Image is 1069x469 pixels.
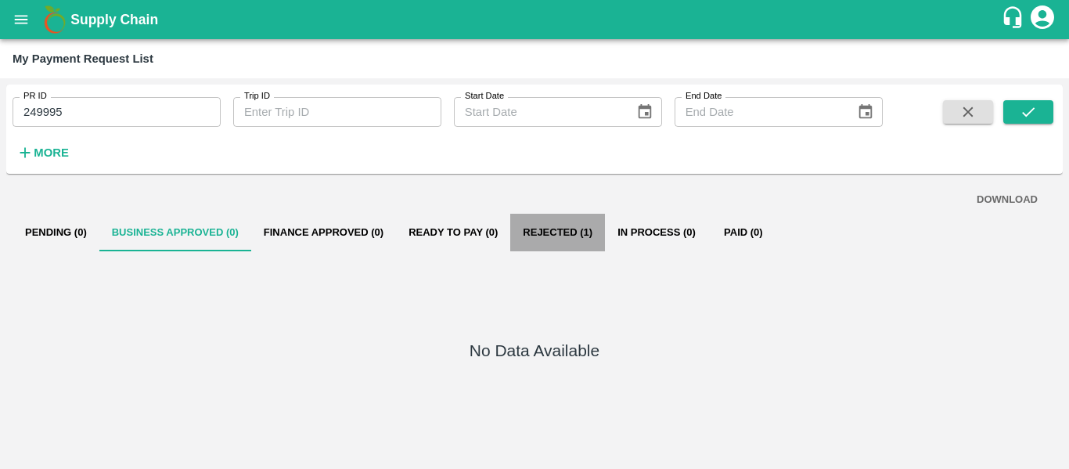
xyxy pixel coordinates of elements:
[23,90,47,103] label: PR ID
[13,49,153,69] div: My Payment Request List
[708,214,779,251] button: Paid (0)
[510,214,605,251] button: Rejected (1)
[13,214,99,251] button: Pending (0)
[70,12,158,27] b: Supply Chain
[605,214,708,251] button: In Process (0)
[970,186,1044,214] button: DOWNLOAD
[233,97,441,127] input: Enter Trip ID
[630,97,660,127] button: Choose date
[470,340,599,362] h5: No Data Available
[251,214,396,251] button: Finance Approved (0)
[244,90,270,103] label: Trip ID
[13,139,73,166] button: More
[851,97,880,127] button: Choose date
[34,146,69,159] strong: More
[675,97,845,127] input: End Date
[1001,5,1028,34] div: customer-support
[39,4,70,35] img: logo
[3,2,39,38] button: open drawer
[13,97,221,127] input: Enter PR ID
[99,214,251,251] button: Business Approved (0)
[396,214,510,251] button: Ready To Pay (0)
[1028,3,1056,36] div: account of current user
[70,9,1001,31] a: Supply Chain
[686,90,722,103] label: End Date
[454,97,624,127] input: Start Date
[465,90,504,103] label: Start Date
